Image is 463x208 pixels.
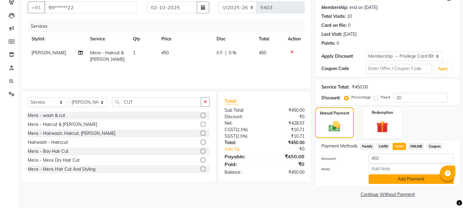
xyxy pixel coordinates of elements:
div: Points: [321,40,335,47]
input: Search or Scan [112,97,201,107]
div: 0 [337,40,339,47]
div: end on [DATE] [349,4,378,11]
div: ₹428.57 [265,120,309,127]
span: Coupon [427,143,442,150]
input: Search by Name/Mobile/Email/Code [44,2,138,13]
span: CGST [225,127,236,132]
div: Service Total: [321,84,349,90]
div: ₹0 [265,160,309,168]
div: Apply Discount [321,53,366,60]
span: 0 F [217,50,223,56]
div: Payable: [220,153,265,160]
label: Manual Payment [320,110,349,116]
img: _cash.svg [325,120,344,133]
span: Total [225,98,239,104]
button: Apply [434,64,452,73]
div: Hairwash - Hairccut [28,139,68,146]
div: ( ) [220,133,265,139]
div: Mens - Mens Hair Cut And Styling [28,166,95,173]
button: Add Payment [369,174,454,184]
div: ₹450.00 [352,84,368,90]
div: Mens - wash & cut [28,112,65,119]
input: Enter Offer / Coupon Code [366,64,432,73]
span: 0 % [229,50,236,56]
div: Total Visits: [321,13,346,20]
div: Net: [220,120,265,127]
th: Disc [213,32,255,46]
button: +91 [28,2,45,13]
th: Stylist [28,32,87,46]
div: [DATE] [343,31,357,38]
div: Mens - Mens Dry Hair Cut [28,157,80,164]
div: ₹0 [265,114,309,120]
input: Add Note [369,164,454,173]
label: Note: [317,166,364,172]
div: Mens - Boy Hair Cut [28,148,68,155]
label: Amount: [317,156,364,161]
span: 450 [161,50,169,56]
span: CASH [393,143,406,150]
div: Sub Total: [220,107,265,114]
div: ( ) [220,127,265,133]
div: ₹0 [272,146,309,152]
div: ₹10.71 [265,127,309,133]
span: SGST [225,133,236,139]
div: 10 [347,13,352,20]
div: Mens - Hairwash, Haircut, [PERSON_NAME] [28,130,115,137]
span: Family [360,143,374,150]
a: Continue Without Payment [316,191,459,198]
span: Mens - Haircut & [PERSON_NAME] [90,50,125,62]
span: [PERSON_NAME] [31,50,66,56]
th: Price [158,32,213,46]
div: Discount: [321,95,341,101]
span: 2.5% [237,127,246,132]
div: Mens - Haircut & [PERSON_NAME] [28,121,97,128]
input: Amount [369,154,454,163]
img: _gift.svg [373,119,392,134]
a: Add Tip [220,146,272,152]
div: ₹450.00 [265,139,309,146]
div: ₹10.71 [265,133,309,139]
span: 1 [133,50,135,56]
th: Total [255,32,284,46]
label: Redemption [372,110,393,115]
div: Coupon Code [321,65,366,72]
span: | [225,50,226,56]
span: ONLINE [408,143,424,150]
div: Last Visit: [321,31,342,38]
div: ₹450.00 [265,107,309,114]
div: Card on file: [321,22,347,29]
div: Balance : [220,169,265,176]
div: ₹450.00 [265,169,309,176]
div: Total: [220,139,265,146]
span: 2.5% [237,134,246,139]
label: Percentage [351,94,371,100]
span: CARD [377,143,390,150]
th: Action [284,32,304,46]
div: Services [28,21,309,32]
div: ₹450.00 [265,153,309,160]
div: 0 [348,22,350,29]
span: Payment Methods [321,143,358,149]
th: Qty [129,32,158,46]
div: Membership: [321,4,348,11]
th: Service [87,32,130,46]
div: Discount: [220,114,265,120]
span: 450 [259,50,267,56]
label: Fixed [381,94,390,100]
div: Paid: [220,160,265,168]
